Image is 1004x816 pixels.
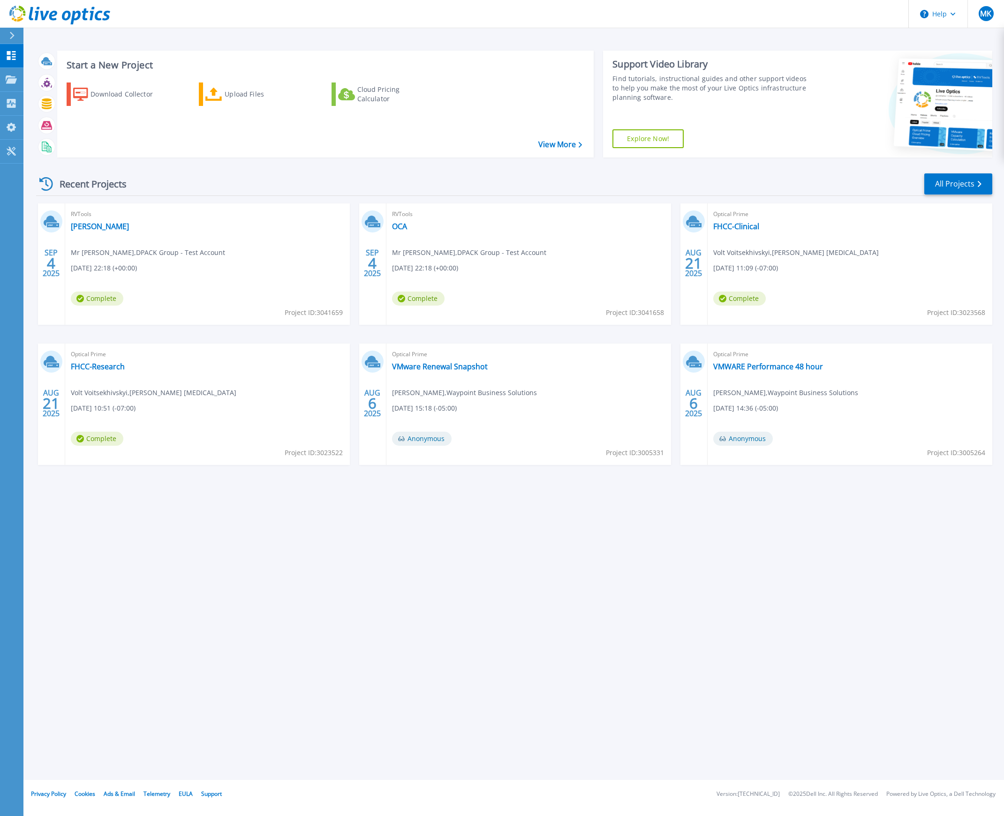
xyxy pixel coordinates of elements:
[392,263,458,273] span: [DATE] 22:18 (+00:00)
[717,791,780,797] li: Version: [TECHNICAL_ID]
[392,209,665,219] span: RVTools
[71,209,344,219] span: RVTools
[363,386,381,420] div: AUG 2025
[713,349,987,359] span: Optical Prime
[713,403,778,413] span: [DATE] 14:36 (-05:00)
[713,263,778,273] span: [DATE] 11:09 (-07:00)
[927,307,985,318] span: Project ID: 3023568
[713,209,987,219] span: Optical Prime
[606,448,664,458] span: Project ID: 3005331
[924,173,992,195] a: All Projects
[612,58,812,70] div: Support Video Library
[392,362,488,371] a: VMware Renewal Snapshot
[392,388,537,398] span: [PERSON_NAME] , Waypoint Business Solutions
[36,172,139,195] div: Recent Projects
[713,432,773,446] span: Anonymous
[31,790,66,798] a: Privacy Policy
[47,259,55,267] span: 4
[392,292,445,306] span: Complete
[42,386,60,420] div: AUG 2025
[392,247,546,258] span: Mr [PERSON_NAME] , DPACK Group - Test Account
[927,448,985,458] span: Project ID: 3005264
[143,790,170,798] a: Telemetry
[71,292,123,306] span: Complete
[75,790,95,798] a: Cookies
[225,85,300,104] div: Upload Files
[368,259,377,267] span: 4
[71,362,125,371] a: FHCC-Research
[71,432,123,446] span: Complete
[199,82,303,106] a: Upload Files
[43,399,60,407] span: 21
[285,448,343,458] span: Project ID: 3023522
[392,432,452,446] span: Anonymous
[357,85,432,104] div: Cloud Pricing Calculator
[71,349,344,359] span: Optical Prime
[788,791,878,797] li: © 2025 Dell Inc. All Rights Reserved
[713,388,858,398] span: [PERSON_NAME] , Waypoint Business Solutions
[285,307,343,318] span: Project ID: 3041659
[71,388,236,398] span: Volt Voitsekhivskyi , [PERSON_NAME] [MEDICAL_DATA]
[392,349,665,359] span: Optical Prime
[713,292,766,306] span: Complete
[980,10,991,17] span: MK
[332,82,436,106] a: Cloud Pricing Calculator
[368,399,377,407] span: 6
[685,386,702,420] div: AUG 2025
[392,222,407,231] a: OCA
[67,60,581,70] h3: Start a New Project
[538,140,582,149] a: View More
[886,791,996,797] li: Powered by Live Optics, a Dell Technology
[685,259,702,267] span: 21
[713,362,823,371] a: VMWARE Performance 48 hour
[71,403,136,413] span: [DATE] 10:51 (-07:00)
[713,247,879,258] span: Volt Voitsekhivskyi , [PERSON_NAME] [MEDICAL_DATA]
[363,246,381,280] div: SEP 2025
[201,790,222,798] a: Support
[71,247,225,258] span: Mr [PERSON_NAME] , DPACK Group - Test Account
[71,222,129,231] a: [PERSON_NAME]
[179,790,193,798] a: EULA
[104,790,135,798] a: Ads & Email
[612,129,684,148] a: Explore Now!
[612,74,812,102] div: Find tutorials, instructional guides and other support videos to help you make the most of your L...
[685,246,702,280] div: AUG 2025
[71,263,137,273] span: [DATE] 22:18 (+00:00)
[606,307,664,318] span: Project ID: 3041658
[689,399,698,407] span: 6
[713,222,759,231] a: FHCC-Clinical
[67,82,171,106] a: Download Collector
[392,403,457,413] span: [DATE] 15:18 (-05:00)
[42,246,60,280] div: SEP 2025
[91,85,166,104] div: Download Collector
